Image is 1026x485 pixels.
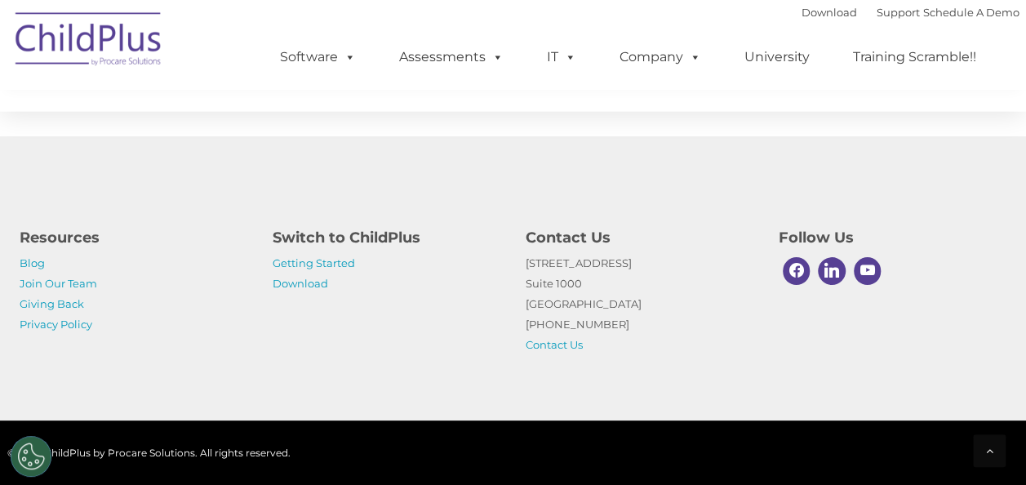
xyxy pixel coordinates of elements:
[227,108,277,120] span: Last name
[802,6,1019,19] font: |
[20,256,45,269] a: Blog
[7,1,171,82] img: ChildPlus by Procare Solutions
[383,41,520,73] a: Assessments
[273,226,501,249] h4: Switch to ChildPlus
[20,277,97,290] a: Join Our Team
[814,253,850,289] a: Linkedin
[603,41,717,73] a: Company
[759,309,1026,485] iframe: Chat Widget
[531,41,593,73] a: IT
[526,226,754,249] h4: Contact Us
[779,253,815,289] a: Facebook
[264,41,372,73] a: Software
[923,6,1019,19] a: Schedule A Demo
[779,226,1007,249] h4: Follow Us
[20,297,84,310] a: Giving Back
[20,226,248,249] h4: Resources
[850,253,886,289] a: Youtube
[802,6,857,19] a: Download
[20,318,92,331] a: Privacy Policy
[877,6,920,19] a: Support
[7,447,291,459] span: © 2025 ChildPlus by Procare Solutions. All rights reserved.
[273,277,328,290] a: Download
[227,175,296,187] span: Phone number
[11,436,51,477] button: Cookies Settings
[728,41,826,73] a: University
[526,253,754,355] p: [STREET_ADDRESS] Suite 1000 [GEOGRAPHIC_DATA] [PHONE_NUMBER]
[273,256,355,269] a: Getting Started
[526,338,583,351] a: Contact Us
[837,41,993,73] a: Training Scramble!!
